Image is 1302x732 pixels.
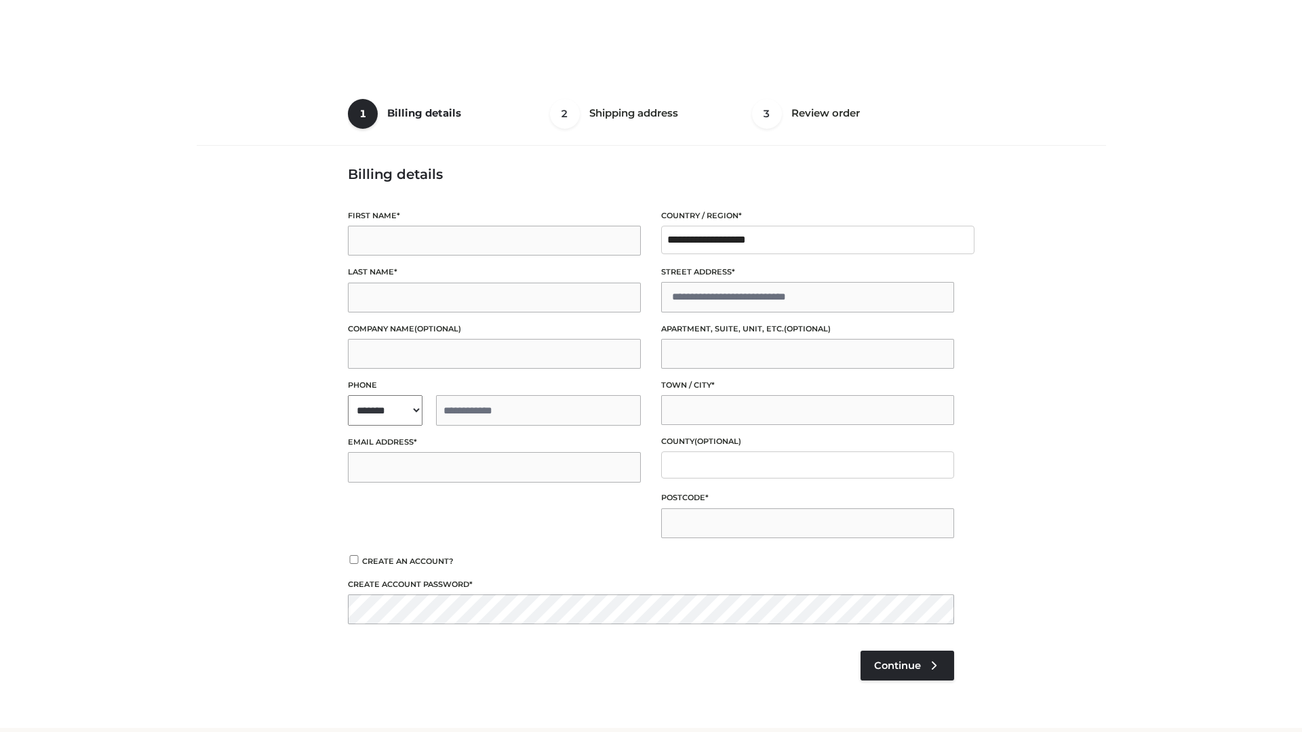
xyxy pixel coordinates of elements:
label: County [661,435,954,448]
a: Continue [861,651,954,680]
span: 3 [752,99,782,129]
span: (optional) [414,324,461,333]
span: Continue [874,659,921,672]
label: Street address [661,266,954,279]
input: Create an account? [348,555,360,564]
label: Country / Region [661,209,954,222]
span: 2 [550,99,580,129]
span: 1 [348,99,378,129]
span: Review order [791,106,860,119]
label: Phone [348,379,641,392]
label: Company name [348,323,641,335]
label: Email address [348,436,641,449]
span: (optional) [784,324,831,333]
span: Create an account? [362,556,454,566]
label: Create account password [348,578,954,591]
h3: Billing details [348,166,954,182]
span: Billing details [387,106,461,119]
label: First name [348,209,641,222]
span: Shipping address [589,106,678,119]
span: (optional) [694,436,741,446]
label: Last name [348,266,641,279]
label: Town / City [661,379,954,392]
label: Postcode [661,491,954,504]
label: Apartment, suite, unit, etc. [661,323,954,335]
